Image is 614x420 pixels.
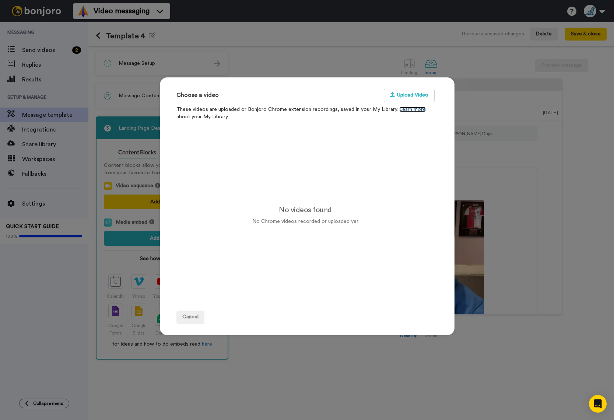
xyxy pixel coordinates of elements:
[252,218,359,225] p: No Chrome videos recorded or uploaded yet
[252,206,359,214] h2: No videos found
[176,92,219,99] h3: Choose a video
[384,89,435,102] button: Upload Video
[589,395,607,413] div: Open Intercom Messenger
[176,106,435,120] p: These videos are uploaded or Bonjoro Chrome extension recordings, saved in your My Library. about...
[399,107,426,112] a: Learn more
[176,311,204,324] button: Cancel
